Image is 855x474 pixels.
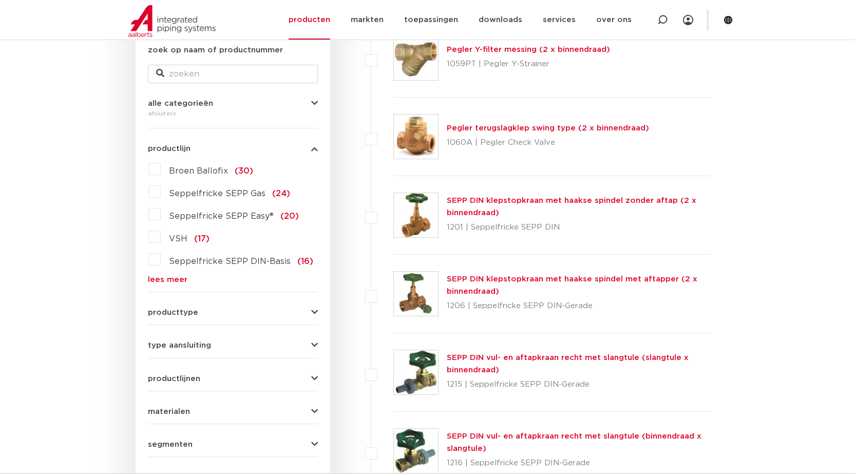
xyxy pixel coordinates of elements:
span: (24) [272,189,290,198]
span: (20) [280,212,299,220]
span: alle categorieën [148,100,213,107]
span: Seppelfricke SEPP Gas [169,189,265,198]
img: Thumbnail for SEPP DIN vul- en aftapkraan recht met slangtule (binnendraad x slangtule) [394,429,438,473]
button: productlijn [148,145,318,153]
span: (17) [194,235,210,243]
img: Thumbnail for SEPP DIN vul- en aftapkraan recht met slangtule (slangtule x binnendraad) [394,350,438,394]
label: zoek op naam of productnummer [148,44,283,56]
a: Pegler terugslagklep swing type (2 x binnendraad) [447,124,649,132]
a: Pegler Y-filter messing (2 x binnendraad) [447,46,610,53]
a: SEPP DIN klepstopkraan met haakse spindel zonder aftap (2 x binnendraad) [447,197,696,217]
span: Seppelfricke SEPP DIN-Basis [169,257,291,266]
button: materialen [148,408,318,415]
button: alle categorieën [148,100,318,107]
img: Thumbnail for SEPP DIN klepstopkraan met haakse spindel met aftapper (2 x binnendraad) [394,272,438,316]
span: type aansluiting [148,342,211,349]
span: Broen Ballofix [169,167,228,175]
div: afsluiters [148,107,318,120]
a: SEPP DIN klepstopkraan met haakse spindel met aftapper (2 x binnendraad) [447,275,697,295]
span: productlijnen [148,375,200,383]
span: VSH [169,235,187,243]
img: Thumbnail for Pegler terugslagklep swing type (2 x binnendraad) [394,115,438,159]
button: type aansluiting [148,342,318,349]
button: productlijnen [148,375,318,383]
span: materialen [148,408,190,415]
img: Thumbnail for Pegler Y-filter messing (2 x binnendraad) [394,36,438,80]
p: 1059PT | Pegler Y-Strainer [447,56,610,72]
p: 1206 | Seppelfricke SEPP DIN-Gerade [447,298,712,314]
p: 1216 | Seppelfricke SEPP DIN-Gerade [447,455,712,471]
a: SEPP DIN vul- en aftapkraan recht met slangtule (binnendraad x slangtule) [447,432,701,452]
p: 1201 | Seppelfricke SEPP DIN [447,219,712,236]
span: segmenten [148,441,193,448]
a: SEPP DIN vul- en aftapkraan recht met slangtule (slangtule x binnendraad) [447,354,689,374]
span: productlijn [148,145,191,153]
button: producttype [148,309,318,316]
p: 1060A | Pegler Check Valve [447,135,649,151]
p: 1215 | Seppelfricke SEPP DIN-Gerade [447,376,712,393]
span: Seppelfricke SEPP Easy® [169,212,274,220]
span: (30) [235,167,253,175]
a: lees meer [148,276,318,283]
span: (16) [297,257,313,266]
img: Thumbnail for SEPP DIN klepstopkraan met haakse spindel zonder aftap (2 x binnendraad) [394,193,438,237]
span: producttype [148,309,198,316]
input: zoeken [148,65,318,83]
button: segmenten [148,441,318,448]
